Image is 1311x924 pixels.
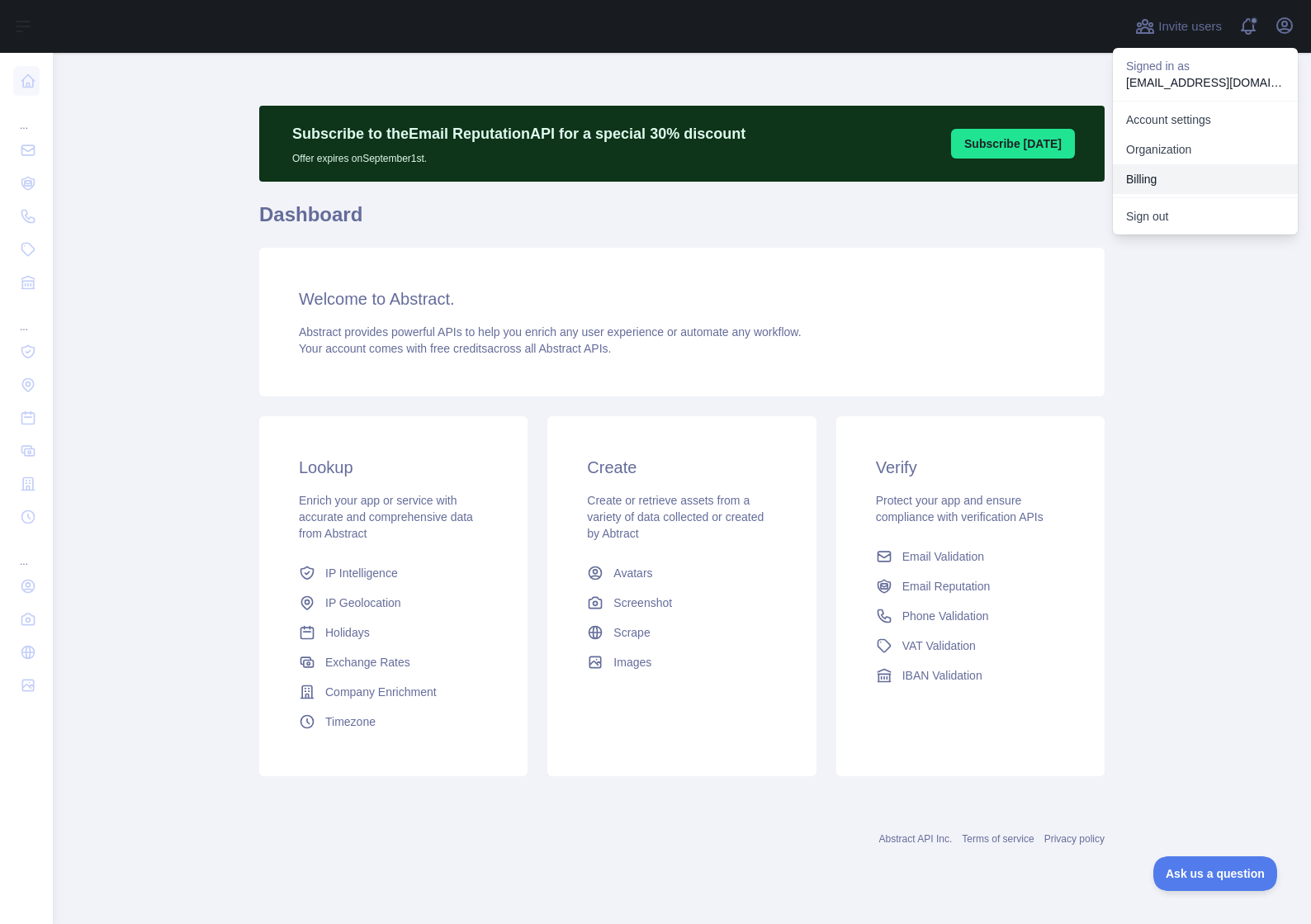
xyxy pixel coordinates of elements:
[902,608,989,624] span: Phone Validation
[869,571,1072,601] a: Email Reputation
[1158,17,1222,36] span: Invite users
[1126,58,1285,74] p: Signed in as
[613,654,651,670] span: Images
[299,342,611,355] span: Your account comes with across all Abstract APIs.
[580,558,783,588] a: Avatars
[430,342,487,355] span: free credits
[1153,856,1278,891] iframe: Toggle Customer Support
[951,129,1075,159] button: Subscribe [DATE]
[1132,13,1225,40] button: Invite users
[13,535,40,568] div: ...
[1044,833,1105,845] a: Privacy policy
[902,548,984,565] span: Email Validation
[902,578,991,595] span: Email Reputation
[587,494,764,540] span: Create or retrieve assets from a variety of data collected or created by Abtract
[613,624,650,641] span: Scrape
[325,595,401,611] span: IP Geolocation
[587,456,776,479] h3: Create
[613,595,672,611] span: Screenshot
[869,661,1072,690] a: IBAN Validation
[580,588,783,618] a: Screenshot
[876,456,1065,479] h3: Verify
[876,494,1044,524] span: Protect your app and ensure compliance with verification APIs
[292,707,495,737] a: Timezone
[325,624,370,641] span: Holidays
[1113,164,1298,194] button: Billing
[292,588,495,618] a: IP Geolocation
[1113,105,1298,135] a: Account settings
[259,201,1105,241] h1: Dashboard
[869,601,1072,631] a: Phone Validation
[613,565,652,581] span: Avatars
[325,713,376,730] span: Timezone
[292,618,495,647] a: Holidays
[299,494,473,540] span: Enrich your app or service with accurate and comprehensive data from Abstract
[13,301,40,334] div: ...
[292,677,495,707] a: Company Enrichment
[292,122,745,145] p: Subscribe to the Email Reputation API for a special 30 % discount
[1113,201,1298,231] button: Sign out
[299,456,488,479] h3: Lookup
[580,647,783,677] a: Images
[299,287,1065,310] h3: Welcome to Abstract.
[325,565,398,581] span: IP Intelligence
[292,558,495,588] a: IP Intelligence
[325,654,410,670] span: Exchange Rates
[325,684,437,700] span: Company Enrichment
[13,99,40,132] div: ...
[292,145,745,165] p: Offer expires on September 1st.
[1126,74,1285,91] p: [EMAIL_ADDRESS][DOMAIN_NAME]
[299,325,802,339] span: Abstract provides powerful APIs to help you enrich any user experience or automate any workflow.
[869,542,1072,571] a: Email Validation
[869,631,1072,661] a: VAT Validation
[1113,135,1298,164] a: Organization
[879,833,953,845] a: Abstract API Inc.
[580,618,783,647] a: Scrape
[902,637,976,654] span: VAT Validation
[962,833,1034,845] a: Terms of service
[292,647,495,677] a: Exchange Rates
[902,667,982,684] span: IBAN Validation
